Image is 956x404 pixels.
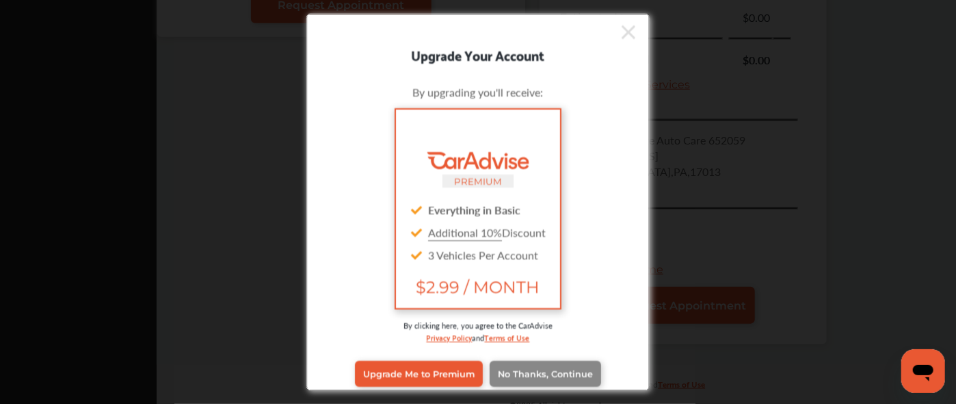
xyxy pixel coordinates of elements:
small: PREMIUM [454,176,502,187]
span: Upgrade Me to Premium [363,368,475,379]
strong: Everything in Basic [428,202,520,218]
a: Upgrade Me to Premium [355,360,483,386]
div: Upgrade Your Account [307,44,649,66]
span: No Thanks, Continue [498,368,593,379]
a: No Thanks, Continue [490,360,601,386]
span: Discount [428,225,546,240]
u: Additional 10% [428,225,502,240]
a: Privacy Policy [427,331,473,344]
div: 3 Vehicles Per Account [407,244,549,266]
a: Terms of Use [485,331,530,344]
span: $2.99 / MONTH [407,277,549,297]
div: By upgrading you'll receive: [328,84,628,100]
iframe: Button to launch messaging window [901,349,945,393]
div: By clicking here, you agree to the CarAdvise and [328,320,628,357]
